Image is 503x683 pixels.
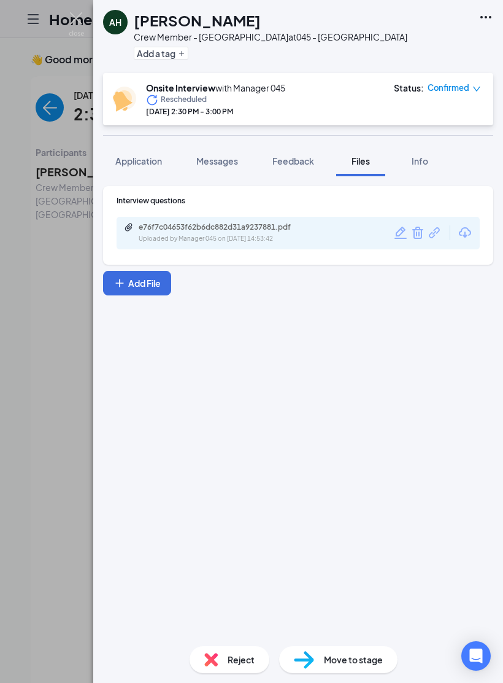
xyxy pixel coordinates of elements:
[134,31,407,43] div: Crew Member - [GEOGRAPHIC_DATA] at 045 - [GEOGRAPHIC_DATA]
[146,94,158,106] svg: Loading
[124,222,323,244] a: Paperclipe76f7c04653f62b6dc882d31a9237881.pdfUploaded by Manager 045 on [DATE] 14:53:42
[351,155,370,166] span: Files
[113,277,126,289] svg: Plus
[146,82,215,93] b: Onsite Interview
[324,653,383,666] span: Move to stage
[427,225,443,241] svg: Link
[428,82,469,94] span: Confirmed
[134,10,261,31] h1: [PERSON_NAME]
[461,641,491,671] div: Open Intercom Messenger
[228,653,255,666] span: Reject
[146,82,285,94] div: with Manager 045
[134,47,188,60] button: PlusAdd a tag
[139,222,310,232] div: e76f7c04653f62b6dc882d31a9237881.pdf
[394,82,424,94] div: Status :
[478,10,493,25] svg: Ellipses
[139,234,323,244] div: Uploaded by Manager 045 on [DATE] 14:53:42
[472,85,481,93] span: down
[412,155,428,166] span: Info
[115,155,162,166] span: Application
[117,195,480,206] div: Interview questions
[272,155,314,166] span: Feedback
[178,50,185,57] svg: Plus
[393,225,408,240] svg: Pencil
[124,222,134,232] svg: Paperclip
[410,225,425,240] svg: Trash
[161,94,207,106] span: Rescheduled
[103,271,171,295] button: Add FilePlus
[109,16,121,28] div: AH
[146,106,285,117] div: [DATE] 2:30 PM - 3:00 PM
[196,155,238,166] span: Messages
[458,225,472,240] svg: Download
